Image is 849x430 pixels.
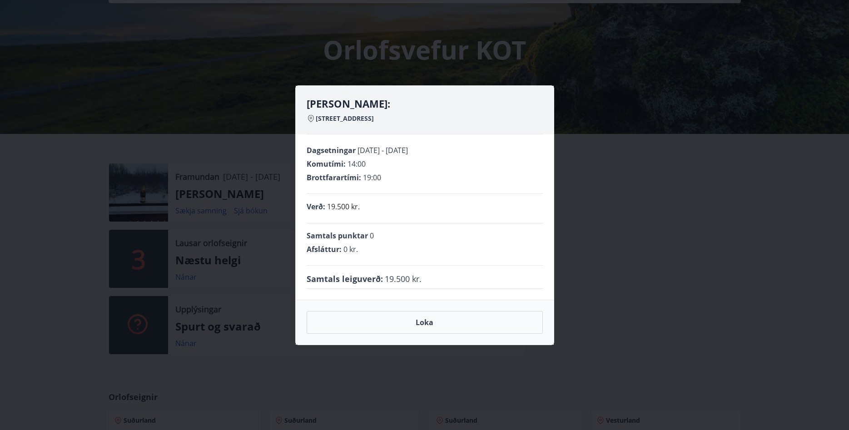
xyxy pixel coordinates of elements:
span: Samtals punktar [307,231,368,241]
span: Komutími : [307,159,346,169]
span: 14:00 [348,159,366,169]
span: Brottfarartími : [307,173,361,183]
span: 19.500 kr. [385,273,422,285]
span: [DATE] - [DATE] [357,145,408,155]
span: Dagsetningar [307,145,356,155]
span: Verð : [307,202,325,212]
span: Samtals leiguverð : [307,273,383,285]
span: 0 [370,231,374,241]
span: 19:00 [363,173,381,183]
button: Loka [307,311,543,334]
p: 19.500 kr. [327,201,360,212]
span: [STREET_ADDRESS] [316,114,374,123]
span: Afsláttur : [307,244,342,254]
span: 0 kr. [343,244,358,254]
h4: [PERSON_NAME]: [307,97,543,110]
